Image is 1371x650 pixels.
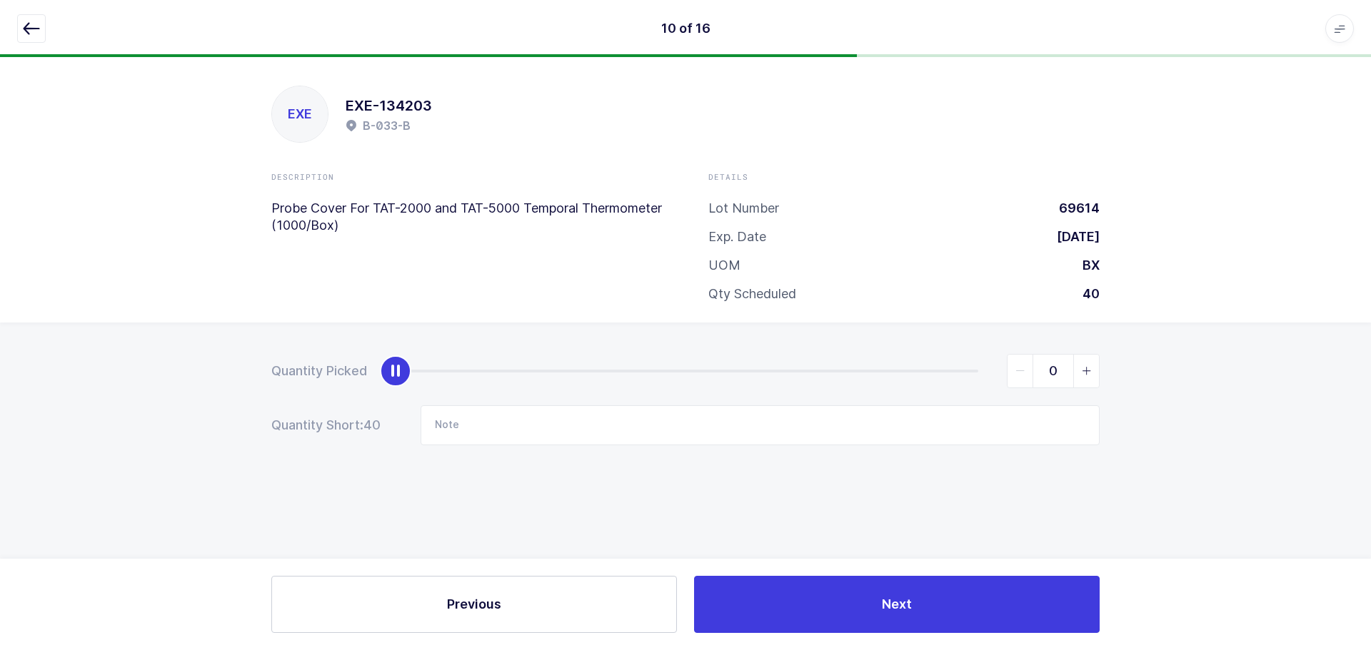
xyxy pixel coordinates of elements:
h2: B-033-B [363,117,411,134]
span: Previous [447,595,501,613]
input: Note [421,405,1100,445]
div: Quantity Picked [271,362,367,380]
div: 10 of 16 [661,20,710,37]
div: BX [1071,257,1100,274]
h1: EXE-134203 [346,94,432,117]
div: UOM [708,257,740,274]
span: 40 [363,417,392,434]
div: Description [271,171,663,183]
div: Details [708,171,1100,183]
p: Probe Cover For TAT-2000 and TAT-5000 Temporal Thermometer (1000/Box) [271,200,663,234]
div: EXE [272,86,328,142]
div: slider between 0 and 40 [396,354,1100,388]
div: [DATE] [1045,228,1100,245]
div: Exp. Date [708,228,766,245]
div: 69614 [1048,200,1100,217]
div: 40 [1071,285,1100,303]
span: Next [882,595,912,613]
div: Quantity Short: [271,417,392,434]
div: Lot Number [708,200,779,217]
div: Qty Scheduled [708,285,796,303]
button: Previous [271,576,677,633]
button: Next [694,576,1100,633]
